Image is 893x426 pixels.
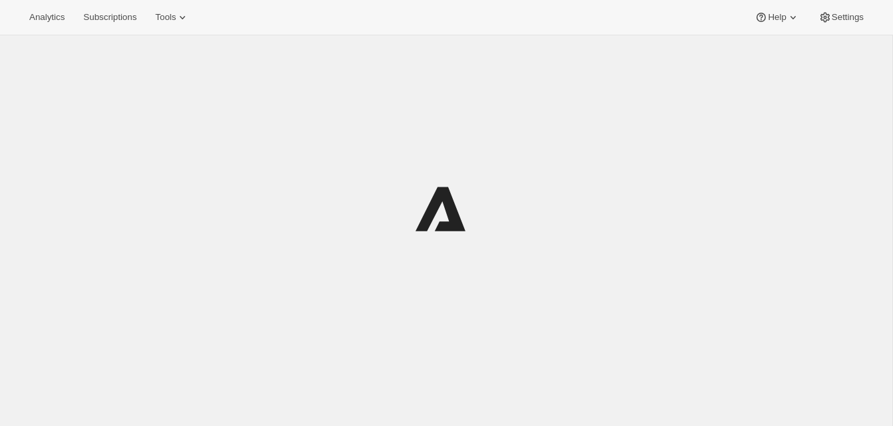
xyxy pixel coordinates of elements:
[810,8,872,27] button: Settings
[746,8,807,27] button: Help
[21,8,73,27] button: Analytics
[832,12,864,23] span: Settings
[75,8,145,27] button: Subscriptions
[155,12,176,23] span: Tools
[768,12,786,23] span: Help
[29,12,65,23] span: Analytics
[83,12,137,23] span: Subscriptions
[147,8,197,27] button: Tools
